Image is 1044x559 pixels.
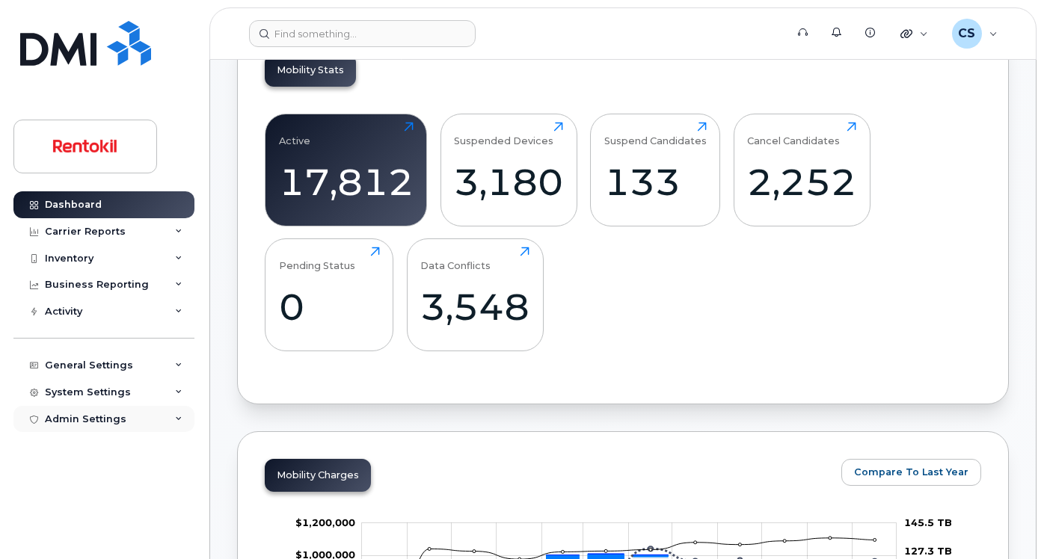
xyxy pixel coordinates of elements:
tspan: 127.3 TB [904,545,952,557]
div: 2,252 [747,160,856,204]
div: Pending Status [279,247,355,271]
span: CS [958,25,975,43]
input: Find something... [249,20,476,47]
div: 3,180 [454,160,563,204]
div: Data Conflicts [420,247,491,271]
g: $0 [295,516,355,528]
div: 0 [279,285,380,329]
span: Compare To Last Year [854,465,968,479]
button: Compare To Last Year [841,459,981,486]
tspan: $1,200,000 [295,516,355,528]
a: Data Conflicts3,548 [420,247,529,342]
a: Cancel Candidates2,252 [747,122,856,217]
div: Christian Shaw [942,19,1008,49]
div: Cancel Candidates [747,122,840,146]
div: 133 [604,160,707,204]
a: Suspend Candidates133 [604,122,707,217]
a: Pending Status0 [279,247,380,342]
tspan: 145.5 TB [904,516,952,528]
div: Active [279,122,310,146]
div: 17,812 [279,160,414,204]
div: 3,548 [420,285,529,329]
iframe: Messenger Launcher [979,494,1033,548]
a: Active17,812 [279,122,414,217]
div: Suspend Candidates [604,122,707,146]
div: Suspended Devices [454,122,553,146]
a: Suspended Devices3,180 [454,122,563,217]
div: Quicklinks [890,19,939,49]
